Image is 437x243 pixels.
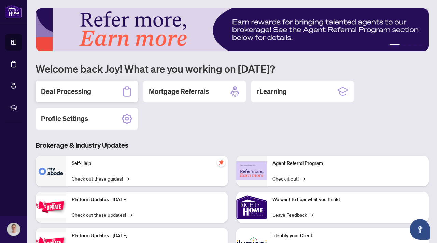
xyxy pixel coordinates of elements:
[72,175,129,182] a: Check out these guides!→
[36,196,66,218] img: Platform Updates - July 21, 2025
[41,114,88,124] h2: Profile Settings
[410,219,430,240] button: Open asap
[419,44,422,47] button: 5
[301,175,305,182] span: →
[149,87,209,96] h2: Mortgage Referrals
[414,44,417,47] button: 4
[72,196,223,203] p: Platform Updates - [DATE]
[7,223,20,236] img: Profile Icon
[72,160,223,167] p: Self-Help
[36,8,429,51] img: Slide 0
[72,232,223,240] p: Platform Updates - [DATE]
[217,158,225,167] span: pushpin
[36,141,429,150] h3: Brokerage & Industry Updates
[272,211,313,218] a: Leave Feedback→
[272,196,423,203] p: We want to hear what you think!
[403,44,406,47] button: 2
[272,175,305,182] a: Check it out!→
[129,211,132,218] span: →
[72,211,132,218] a: Check out these updates!→
[310,211,313,218] span: →
[126,175,129,182] span: →
[36,62,429,75] h1: Welcome back Joy! What are you working on [DATE]?
[408,44,411,47] button: 3
[389,44,400,47] button: 1
[236,161,267,180] img: Agent Referral Program
[272,232,423,240] p: Identify your Client
[41,87,91,96] h2: Deal Processing
[272,160,423,167] p: Agent Referral Program
[236,192,267,223] img: We want to hear what you think!
[257,87,287,96] h2: rLearning
[5,5,22,18] img: logo
[36,156,66,186] img: Self-Help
